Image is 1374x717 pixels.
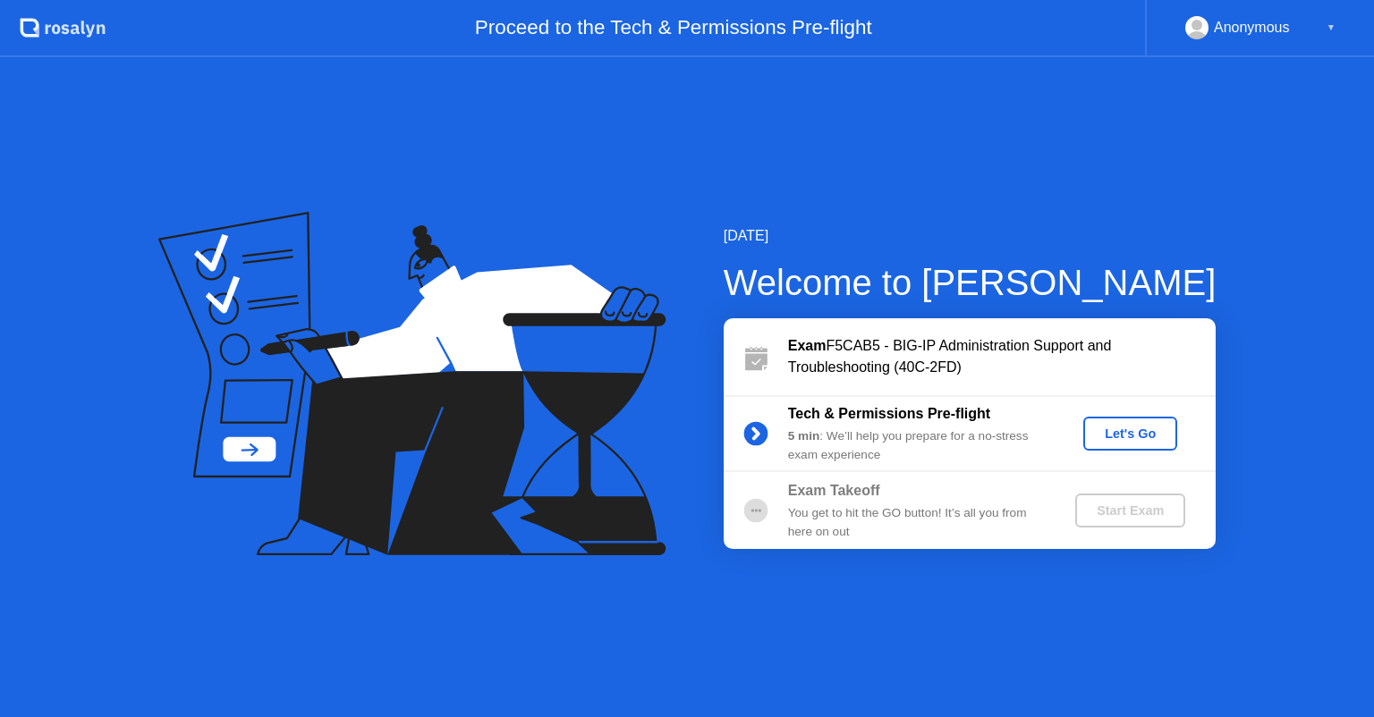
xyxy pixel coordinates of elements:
b: Tech & Permissions Pre-flight [788,406,990,421]
div: Let's Go [1090,426,1170,441]
div: [DATE] [724,225,1217,247]
button: Start Exam [1075,493,1185,527]
div: : We’ll help you prepare for a no-stress exam experience [788,427,1046,464]
div: Welcome to [PERSON_NAME] [724,256,1217,309]
div: You get to hit the GO button! It’s all you from here on out [788,504,1046,541]
div: F5CAB5 - BIG-IP Administration Support and Troubleshooting (40C-2FD) [788,335,1216,378]
div: Anonymous [1214,16,1290,39]
button: Let's Go [1083,417,1177,451]
div: ▼ [1327,16,1336,39]
div: Start Exam [1082,503,1178,518]
b: Exam [788,338,827,353]
b: Exam Takeoff [788,483,880,498]
b: 5 min [788,429,820,443]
